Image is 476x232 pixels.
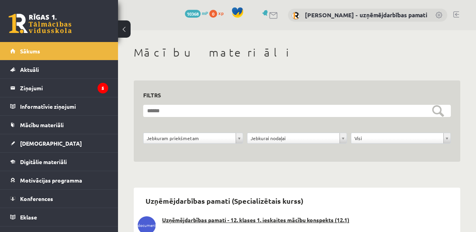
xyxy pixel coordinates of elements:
a: Jebkuram priekšmetam [144,133,243,143]
span: mP [202,10,208,16]
a: Konferences [10,190,108,208]
span: Digitālie materiāli [20,158,67,165]
a: Eklase [10,208,108,226]
legend: Ziņojumi [20,79,108,97]
img: Solvita Kozlovska - uzņēmējdarbības pamati [292,12,300,20]
a: Rīgas 1. Tālmācības vidusskola [9,14,72,33]
span: Aktuāli [20,66,39,73]
h3: Filtrs [143,90,441,100]
h1: Mācību materiāli [134,46,460,59]
a: Ziņojumi5 [10,79,108,97]
span: Eklase [20,214,37,221]
a: Jebkurai nodaļai [247,133,347,143]
a: Uzņēmējdarbības pamati - 12. klases 1. ieskaites mācību konspekts (12.1) [138,216,456,224]
a: Visi [351,133,450,143]
a: Aktuāli [10,60,108,79]
h2: Uzņēmējdarbības pamati (Specializētais kurss) [138,192,311,210]
span: 10368 [185,10,201,18]
i: 5 [98,83,108,93]
span: Sākums [20,47,40,55]
legend: Informatīvie ziņojumi [20,97,108,115]
span: Konferences [20,195,53,202]
a: Sākums [10,42,108,60]
span: Mācību materiāli [20,121,64,128]
a: [PERSON_NAME] - uzņēmējdarbības pamati [305,11,427,19]
a: Mācību materiāli [10,116,108,134]
a: Informatīvie ziņojumi [10,97,108,115]
span: [DEMOGRAPHIC_DATA] [20,140,82,147]
span: Jebkurai nodaļai [251,133,336,143]
span: xp [218,10,223,16]
span: Visi [354,133,440,143]
span: 0 [209,10,217,18]
span: Motivācijas programma [20,177,82,184]
a: 10368 mP [185,10,208,16]
a: Digitālie materiāli [10,153,108,171]
span: Jebkuram priekšmetam [147,133,232,143]
a: [DEMOGRAPHIC_DATA] [10,134,108,152]
a: 0 xp [209,10,227,16]
a: Motivācijas programma [10,171,108,189]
